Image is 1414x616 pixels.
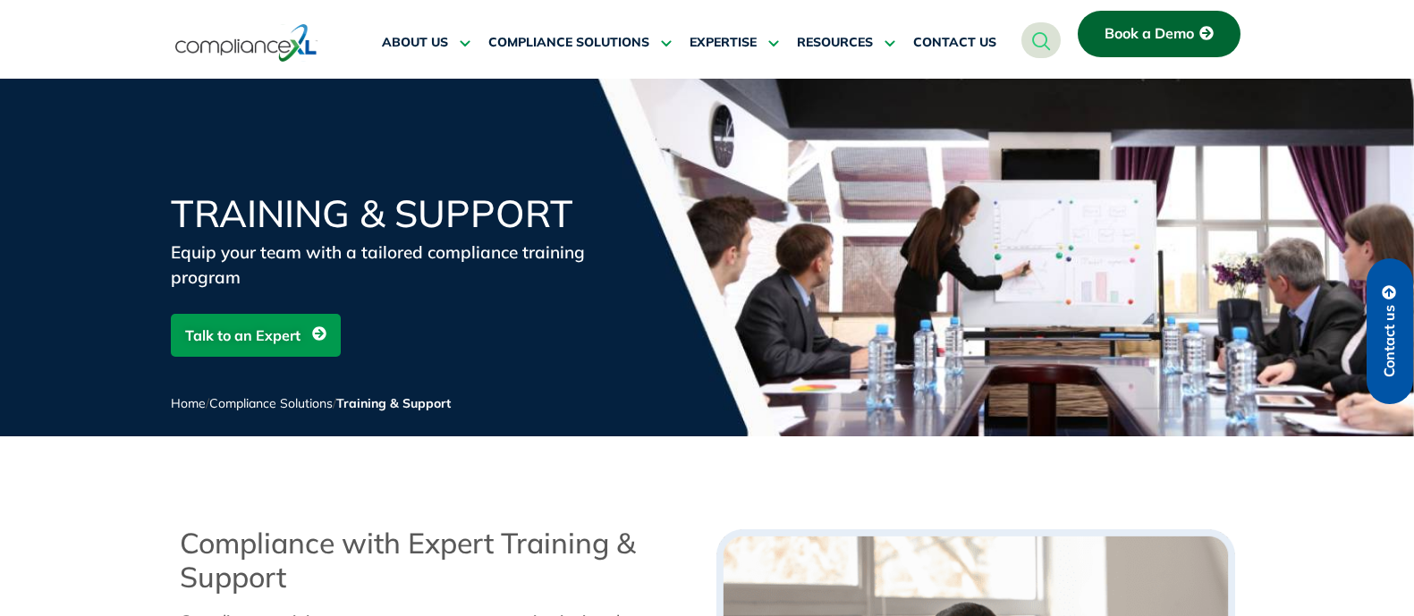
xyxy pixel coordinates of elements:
[185,318,301,352] span: Talk to an Expert
[797,21,895,64] a: RESOURCES
[171,195,600,232] h1: Training & Support
[797,35,873,51] span: RESOURCES
[382,35,448,51] span: ABOUT US
[171,395,451,411] span: / /
[913,21,996,64] a: CONTACT US
[336,395,451,411] span: Training & Support
[913,35,996,51] span: CONTACT US
[171,314,341,357] a: Talk to an Expert
[1021,22,1061,58] a: navsearch-button
[171,395,206,411] a: Home
[488,21,672,64] a: COMPLIANCE SOLUTIONS
[1078,11,1240,57] a: Book a Demo
[382,21,470,64] a: ABOUT US
[1367,258,1413,404] a: Contact us
[488,35,649,51] span: COMPLIANCE SOLUTIONS
[1382,305,1398,377] span: Contact us
[690,21,779,64] a: EXPERTISE
[180,526,699,595] h2: Compliance with Expert Training & Support
[690,35,757,51] span: EXPERTISE
[171,240,600,290] div: Equip your team with a tailored compliance training program
[175,22,318,63] img: logo-one.svg
[209,395,333,411] a: Compliance Solutions
[1105,26,1194,42] span: Book a Demo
